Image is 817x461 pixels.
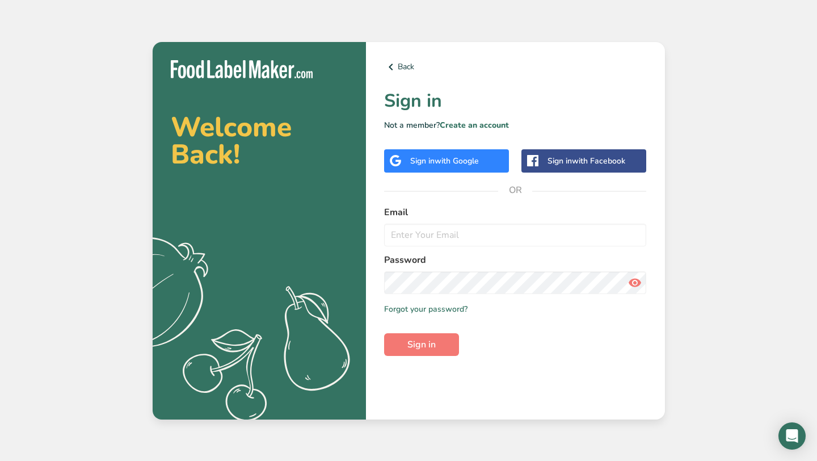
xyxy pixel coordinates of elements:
span: Sign in [407,338,436,351]
label: Password [384,253,647,267]
h2: Welcome Back! [171,114,348,168]
h1: Sign in [384,87,647,115]
div: Sign in [410,155,479,167]
label: Email [384,206,647,219]
span: with Google [435,156,479,166]
span: with Facebook [572,156,625,166]
span: OR [498,173,532,207]
div: Sign in [548,155,625,167]
a: Create an account [440,120,509,131]
button: Sign in [384,333,459,356]
img: Food Label Maker [171,60,313,79]
p: Not a member? [384,119,647,131]
a: Forgot your password? [384,303,468,315]
div: Open Intercom Messenger [778,422,806,450]
input: Enter Your Email [384,224,647,246]
a: Back [384,60,647,74]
